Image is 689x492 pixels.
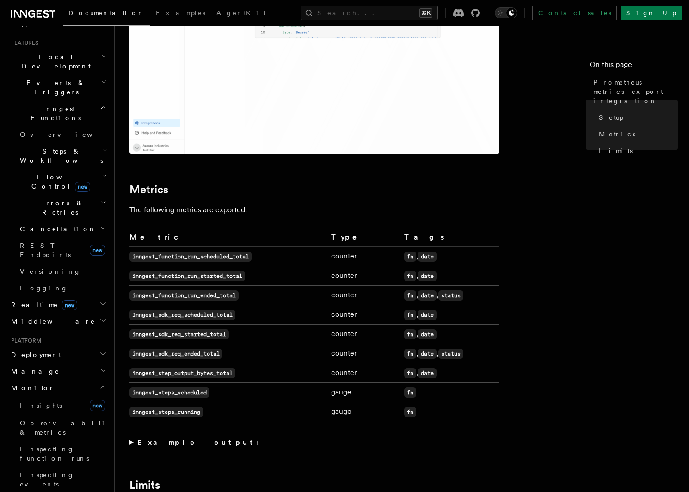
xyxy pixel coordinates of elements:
[7,74,109,100] button: Events & Triggers
[7,300,77,309] span: Realtime
[495,7,517,18] button: Toggle dark mode
[590,74,678,109] a: Prometheus metrics export integration
[400,344,499,363] td: , ,
[16,143,109,169] button: Steps & Workflows
[418,368,437,378] code: date
[404,407,416,417] code: fn
[16,224,96,234] span: Cancellation
[16,441,109,467] a: Inspecting function runs
[7,313,109,330] button: Middleware
[400,286,499,305] td: , ,
[216,9,265,17] span: AgentKit
[327,402,400,422] td: gauge
[20,402,62,409] span: Insights
[404,310,416,320] code: fn
[90,245,105,256] span: new
[400,266,499,286] td: ,
[593,78,678,105] span: Prometheus metrics export integration
[16,195,109,221] button: Errors & Retries
[418,329,437,339] code: date
[438,290,463,301] code: status
[404,349,416,359] code: fn
[400,247,499,266] td: ,
[75,182,90,192] span: new
[63,3,150,26] a: Documentation
[16,169,109,195] button: Flow Controlnew
[595,142,678,159] a: Limits
[7,52,101,71] span: Local Development
[404,290,416,301] code: fn
[327,266,400,286] td: counter
[418,290,437,301] code: date
[7,367,60,376] span: Manage
[16,221,109,237] button: Cancellation
[7,39,38,47] span: Features
[327,247,400,266] td: counter
[16,126,109,143] a: Overview
[7,296,109,313] button: Realtimenew
[7,346,109,363] button: Deployment
[590,59,678,74] h4: On this page
[327,383,400,402] td: gauge
[327,325,400,344] td: counter
[20,131,115,138] span: Overview
[400,363,499,383] td: ,
[532,6,617,20] a: Contact sales
[327,286,400,305] td: counter
[129,407,203,417] code: inngest_steps_running
[7,383,55,393] span: Monitor
[20,419,115,436] span: Observability & metrics
[327,344,400,363] td: counter
[595,126,678,142] a: Metrics
[129,290,239,301] code: inngest_function_run_ended_total
[129,349,222,359] code: inngest_sdk_req_ended_total
[129,271,245,281] code: inngest_function_run_started_total
[418,349,437,359] code: date
[438,349,463,359] code: status
[129,479,160,492] a: Limits
[129,329,229,339] code: inngest_sdk_req_started_total
[327,305,400,325] td: counter
[20,471,74,488] span: Inspecting events
[16,237,109,263] a: REST Endpointsnew
[20,268,81,275] span: Versioning
[129,252,252,262] code: inngest_function_run_scheduled_total
[16,280,109,296] a: Logging
[599,129,635,139] span: Metrics
[16,198,100,217] span: Errors & Retries
[327,231,400,247] th: Type
[404,387,416,398] code: fn
[7,78,101,97] span: Events & Triggers
[7,380,109,396] button: Monitor
[16,415,109,441] a: Observability & metrics
[16,172,102,191] span: Flow Control
[404,329,416,339] code: fn
[129,203,499,216] p: The following metrics are exported:
[418,252,437,262] code: date
[129,387,209,398] code: inngest_steps_scheduled
[16,263,109,280] a: Versioning
[327,363,400,383] td: counter
[7,100,109,126] button: Inngest Functions
[7,363,109,380] button: Manage
[400,325,499,344] td: ,
[7,317,95,326] span: Middleware
[62,300,77,310] span: new
[137,438,265,447] strong: Example output:
[90,400,105,411] span: new
[418,271,437,281] code: date
[7,49,109,74] button: Local Development
[7,104,100,123] span: Inngest Functions
[404,368,416,378] code: fn
[404,271,416,281] code: fn
[129,310,235,320] code: inngest_sdk_req_scheduled_total
[20,242,71,258] span: REST Endpoints
[129,183,168,196] a: Metrics
[599,146,633,155] span: Limits
[7,337,42,344] span: Platform
[16,396,109,415] a: Insightsnew
[400,231,499,247] th: Tags
[595,109,678,126] a: Setup
[68,9,145,17] span: Documentation
[599,113,623,122] span: Setup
